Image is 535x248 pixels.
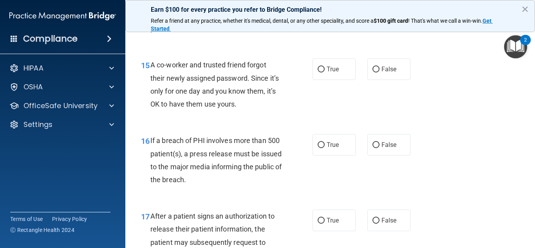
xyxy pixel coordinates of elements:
p: Settings [23,120,52,129]
input: False [372,67,380,72]
span: Refer a friend at any practice, whether it's medical, dental, or any other speciality, and score a [151,18,374,24]
span: False [381,65,397,73]
p: OSHA [23,82,43,92]
button: Close [521,3,529,15]
span: 15 [141,61,150,70]
span: True [327,65,339,73]
input: True [318,67,325,72]
a: HIPAA [9,63,114,73]
span: ! That's what we call a win-win. [408,18,483,24]
a: OfficeSafe University [9,101,114,110]
input: True [318,142,325,148]
input: True [318,218,325,224]
a: Get Started [151,18,493,32]
input: False [372,142,380,148]
span: If a breach of PHI involves more than 500 patient(s), a press release must be issued to the major... [150,136,282,184]
button: Open Resource Center, 2 new notifications [504,35,527,58]
span: True [327,141,339,148]
img: PMB logo [9,8,116,24]
span: Ⓒ Rectangle Health 2024 [10,226,74,234]
input: False [372,218,380,224]
p: Earn $100 for every practice you refer to Bridge Compliance! [151,6,510,13]
p: OfficeSafe University [23,101,98,110]
a: Settings [9,120,114,129]
p: HIPAA [23,63,43,73]
a: Terms of Use [10,215,43,223]
h4: Compliance [23,33,78,44]
span: A co-worker and trusted friend forgot their newly assigned password. Since it’s only for one day ... [150,61,279,108]
a: Privacy Policy [52,215,87,223]
div: 2 [524,40,527,50]
span: 16 [141,136,150,146]
span: False [381,217,397,224]
strong: $100 gift card [374,18,408,24]
a: OSHA [9,82,114,92]
span: 17 [141,212,150,221]
span: True [327,217,339,224]
span: False [381,141,397,148]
